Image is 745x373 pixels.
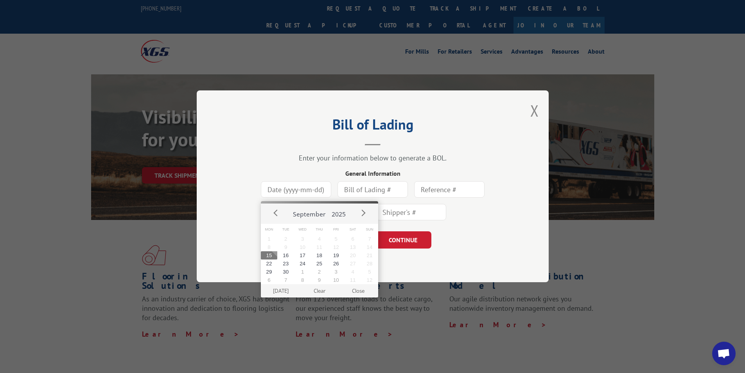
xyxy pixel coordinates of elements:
button: 24 [294,259,311,268]
button: 12 [328,243,345,251]
input: Reference # [414,182,485,198]
button: 29 [261,268,278,276]
div: Enter your information below to generate a BOL. [236,154,510,163]
button: 8 [294,276,311,284]
button: 17 [294,251,311,259]
span: Sat [345,224,361,235]
span: Thu [311,224,328,235]
button: 3 [328,268,345,276]
button: 7 [277,276,294,284]
button: 14 [361,243,378,251]
button: 16 [277,251,294,259]
button: 1 [261,235,278,243]
button: Next [357,207,369,219]
button: 15 [261,251,278,259]
button: [DATE] [261,284,300,297]
button: 13 [345,243,361,251]
button: 3 [294,235,311,243]
button: 11 [345,276,361,284]
span: Sun [361,224,378,235]
button: 4 [345,268,361,276]
button: 11 [311,243,328,251]
button: 2 [311,268,328,276]
button: 9 [311,276,328,284]
span: Fri [328,224,345,235]
button: 20 [345,251,361,259]
button: 22 [261,259,278,268]
button: Close [339,284,377,297]
button: 18 [311,251,328,259]
div: Open chat [712,342,736,365]
button: Prev [270,207,282,219]
button: 12 [361,276,378,284]
button: 2 [277,235,294,243]
button: 10 [294,243,311,251]
button: 6 [261,276,278,284]
button: 27 [345,259,361,268]
input: Bill of Lading # [337,182,408,198]
button: 5 [361,268,378,276]
button: 28 [361,259,378,268]
span: Tue [277,224,294,235]
span: Mon [261,224,278,235]
button: September [290,204,329,222]
button: 21 [361,251,378,259]
div: General Information [236,169,510,178]
button: 25 [311,259,328,268]
input: Date (yyyy-mm-dd) [261,182,331,198]
button: 4 [311,235,328,243]
button: 10 [328,276,345,284]
button: 30 [277,268,294,276]
button: CONTINUE [375,232,431,249]
button: 9 [277,243,294,251]
button: Clear [300,284,339,297]
button: 5 [328,235,345,243]
button: 6 [345,235,361,243]
button: 2025 [329,204,349,222]
button: 7 [361,235,378,243]
button: 1 [294,268,311,276]
button: 26 [328,259,345,268]
input: Shipper's # [376,204,446,221]
span: Wed [294,224,311,235]
button: Close modal [530,100,539,121]
button: 8 [261,243,278,251]
h2: Bill of Lading [236,119,510,134]
button: 19 [328,251,345,259]
button: 23 [277,259,294,268]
